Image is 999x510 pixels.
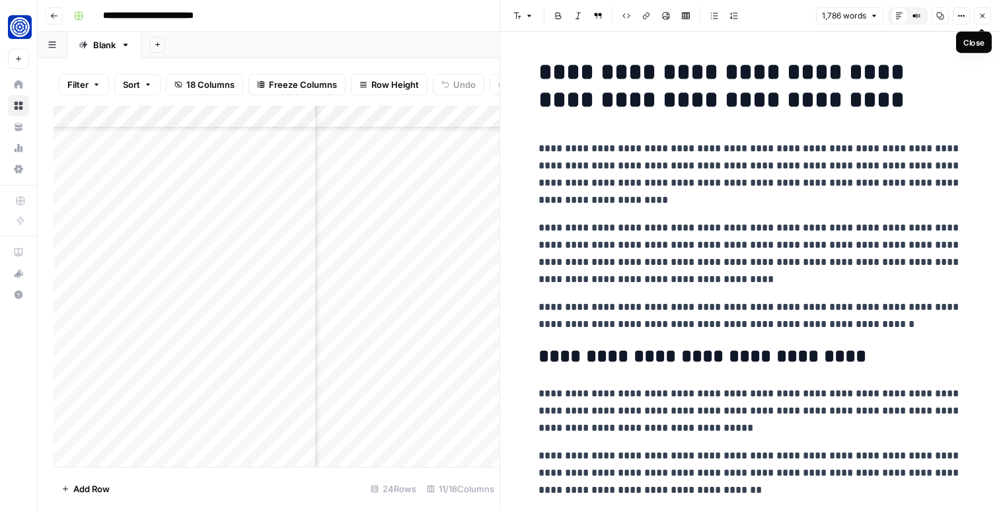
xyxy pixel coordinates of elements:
a: AirOps Academy [8,242,29,263]
button: Add Row [54,478,118,499]
button: 1,786 words [816,7,884,24]
a: Settings [8,159,29,180]
span: Row Height [371,78,419,91]
div: Blank [93,38,116,52]
button: Sort [114,74,161,95]
div: Close [963,36,984,48]
div: What's new? [9,264,28,283]
button: Row Height [351,74,427,95]
span: 18 Columns [186,78,235,91]
span: Freeze Columns [269,78,337,91]
a: Usage [8,137,29,159]
a: Blank [67,32,141,58]
button: 18 Columns [166,74,243,95]
button: Filter [59,74,109,95]
button: Workspace: Fundwell [8,11,29,44]
div: 11/18 Columns [422,478,499,499]
span: Undo [453,78,476,91]
span: 1,786 words [822,10,866,22]
img: Fundwell Logo [8,15,32,39]
button: Freeze Columns [248,74,346,95]
a: Browse [8,95,29,116]
div: 24 Rows [365,478,422,499]
button: Undo [433,74,484,95]
span: Sort [123,78,140,91]
span: Add Row [73,482,110,495]
a: Home [8,74,29,95]
a: Your Data [8,116,29,137]
button: Help + Support [8,284,29,305]
span: Filter [67,78,89,91]
button: What's new? [8,263,29,284]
